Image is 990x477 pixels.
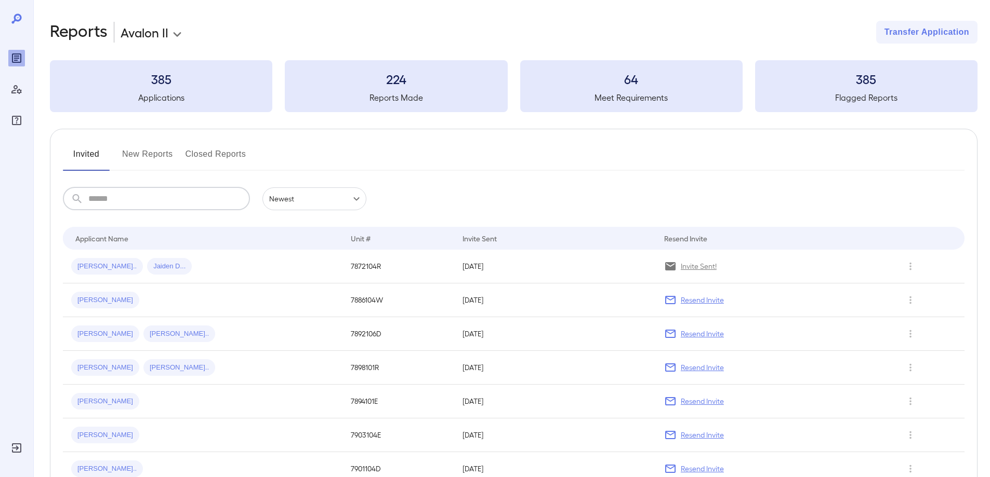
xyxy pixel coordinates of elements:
div: FAQ [8,112,25,129]
h3: 385 [755,71,978,87]
td: [DATE] [454,418,655,452]
td: [DATE] [454,351,655,385]
div: Invite Sent [463,232,497,244]
h3: 224 [285,71,507,87]
div: Unit # [351,232,371,244]
summary: 385Applications224Reports Made64Meet Requirements385Flagged Reports [50,60,978,112]
h5: Flagged Reports [755,91,978,104]
td: [DATE] [454,283,655,317]
span: [PERSON_NAME] [71,397,139,406]
button: Closed Reports [186,146,246,171]
h2: Reports [50,21,108,44]
p: Resend Invite [681,430,724,440]
h5: Meet Requirements [520,91,743,104]
td: [DATE] [454,385,655,418]
button: Row Actions [902,292,919,308]
td: 7892106D [342,317,454,351]
button: Row Actions [902,258,919,275]
h3: 385 [50,71,272,87]
h5: Reports Made [285,91,507,104]
td: 7903104E [342,418,454,452]
p: Avalon II [121,24,168,40]
td: 7886104W [342,283,454,317]
h3: 64 [520,71,743,87]
span: [PERSON_NAME].. [143,329,215,339]
div: Newest [262,187,366,210]
p: Resend Invite [681,396,724,406]
td: [DATE] [454,250,655,283]
span: Jaiden D... [147,262,192,271]
div: Manage Users [8,81,25,98]
span: [PERSON_NAME].. [71,464,143,474]
button: Row Actions [902,359,919,376]
td: 7872104R [342,250,454,283]
p: Resend Invite [681,464,724,474]
span: [PERSON_NAME] [71,329,139,339]
button: Row Actions [902,393,919,410]
button: Row Actions [902,460,919,477]
button: Row Actions [902,427,919,443]
td: 7894101E [342,385,454,418]
button: Row Actions [902,325,919,342]
button: New Reports [122,146,173,171]
div: Resend Invite [664,232,707,244]
button: Invited [63,146,110,171]
span: [PERSON_NAME].. [71,262,143,271]
button: Transfer Application [876,21,978,44]
div: Reports [8,50,25,66]
p: Resend Invite [681,295,724,305]
div: Log Out [8,440,25,456]
h5: Applications [50,91,272,104]
p: Invite Sent! [681,261,717,271]
td: [DATE] [454,317,655,351]
span: [PERSON_NAME] [71,363,139,373]
td: 7898101R [342,351,454,385]
p: Resend Invite [681,329,724,339]
span: [PERSON_NAME] [71,430,139,440]
p: Resend Invite [681,362,724,373]
span: [PERSON_NAME].. [143,363,215,373]
span: [PERSON_NAME] [71,295,139,305]
div: Applicant Name [75,232,128,244]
